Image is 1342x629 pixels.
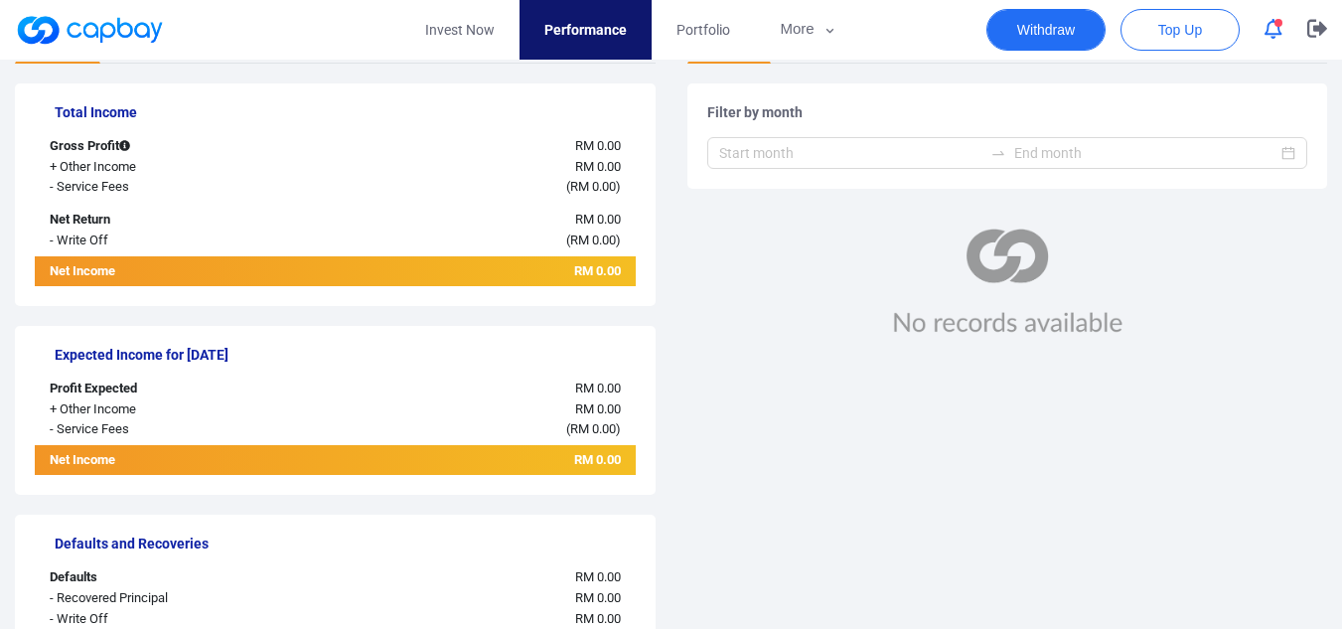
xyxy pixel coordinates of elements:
[719,142,982,164] input: Start month
[35,177,285,198] div: - Service Fees
[35,419,285,440] div: - Service Fees
[35,261,285,286] div: Net Income
[35,399,285,420] div: + Other Income
[544,19,627,41] span: Performance
[55,103,636,121] h5: Total Income
[35,379,285,399] div: Profit Expected
[990,145,1006,161] span: swap-right
[55,346,636,364] h5: Expected Income for [DATE]
[1158,20,1202,40] span: Top Up
[575,138,621,153] span: RM 0.00
[35,157,285,178] div: + Other Income
[35,210,285,231] div: Net Return
[575,569,621,584] span: RM 0.00
[575,381,621,395] span: RM 0.00
[575,159,621,174] span: RM 0.00
[570,421,616,436] span: RM 0.00
[285,231,636,251] div: ( )
[570,179,616,194] span: RM 0.00
[986,9,1106,51] button: Withdraw
[1014,142,1277,164] input: End month
[285,419,636,440] div: ( )
[35,567,285,588] div: Defaults
[35,450,285,475] div: Net Income
[35,231,285,251] div: - Write Off
[55,535,636,552] h5: Defaults and Recoveries
[575,212,621,227] span: RM 0.00
[35,588,285,609] div: - Recovered Principal
[574,452,621,467] span: RM 0.00
[574,263,621,278] span: RM 0.00
[676,19,730,41] span: Portfolio
[285,177,636,198] div: ( )
[990,145,1006,161] span: to
[570,233,616,247] span: RM 0.00
[35,136,285,157] div: Gross Profit
[1120,9,1240,51] button: Top Up
[575,401,621,416] span: RM 0.00
[575,590,621,605] span: RM 0.00
[707,103,1308,121] h5: Filter by month
[873,229,1141,336] img: no_record
[575,611,621,626] span: RM 0.00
